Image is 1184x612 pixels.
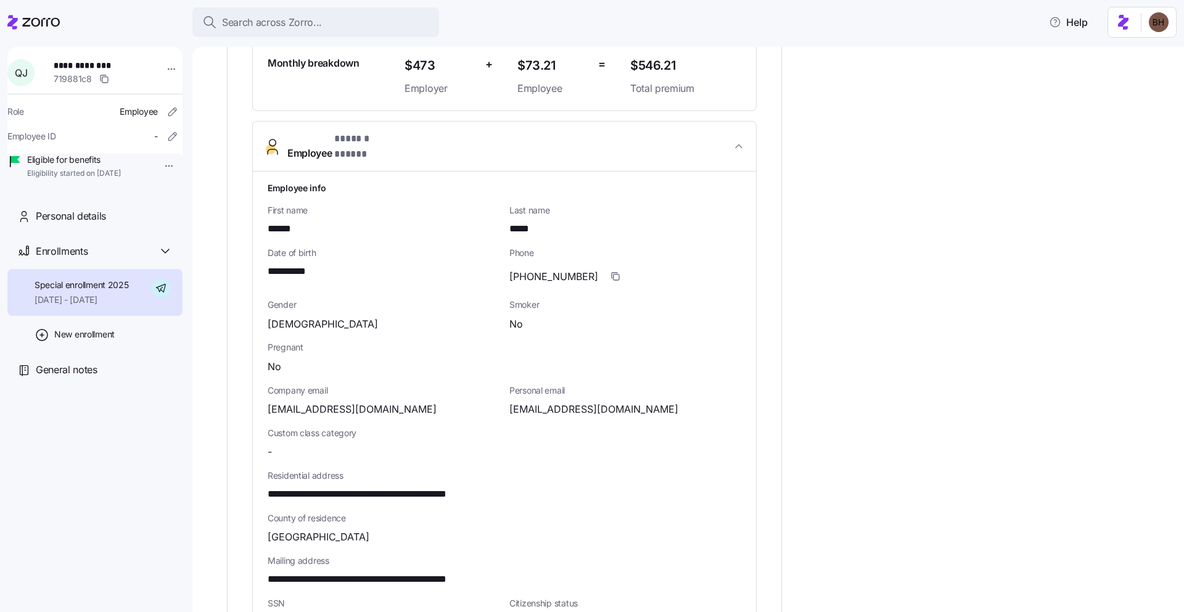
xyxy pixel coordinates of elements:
span: Employee ID [7,130,56,143]
span: [EMAIL_ADDRESS][DOMAIN_NAME] [509,402,678,417]
span: Employee [287,131,403,161]
span: Search across Zorro... [222,15,322,30]
span: [DEMOGRAPHIC_DATA] [268,316,378,332]
span: Enrollments [36,244,88,259]
span: Smoker [509,299,741,311]
span: SSN [268,597,499,610]
span: Q J [15,68,27,78]
span: = [598,56,606,73]
button: Search across Zorro... [192,7,439,37]
span: Employee [120,105,158,118]
span: + [485,56,493,73]
span: No [509,316,523,332]
span: [GEOGRAPHIC_DATA] [268,529,369,545]
span: [DATE] - [DATE] [35,294,129,306]
span: [PHONE_NUMBER] [509,269,598,284]
span: New enrollment [54,328,115,341]
h1: Employee info [268,181,741,194]
span: Monthly breakdown [268,56,360,71]
span: Role [7,105,24,118]
button: Help [1039,10,1098,35]
span: $73.21 [517,56,588,76]
span: Employer [405,81,475,96]
span: Custom class category [268,427,499,439]
span: Gender [268,299,499,311]
span: Phone [509,247,741,259]
span: General notes [36,362,97,378]
span: - [154,130,158,143]
span: Mailing address [268,555,741,567]
span: Pregnant [268,341,741,354]
span: Eligibility started on [DATE] [27,168,121,179]
span: Personal email [509,384,741,397]
span: Citizenship status [509,597,741,610]
span: - [268,444,272,460]
span: Total premium [630,81,741,96]
span: $546.21 [630,56,741,76]
span: First name [268,204,499,217]
span: Date of birth [268,247,499,259]
span: Residential address [268,469,741,482]
span: County of residence [268,512,741,524]
span: No [268,359,281,374]
span: [EMAIL_ADDRESS][DOMAIN_NAME] [268,402,437,417]
span: Special enrollment 2025 [35,279,129,291]
span: Employee [517,81,588,96]
span: Last name [509,204,741,217]
span: Help [1049,15,1088,30]
span: $473 [405,56,475,76]
span: 719881c8 [54,73,92,85]
span: Company email [268,384,499,397]
span: Personal details [36,209,106,224]
span: Eligible for benefits [27,154,121,166]
img: c3c218ad70e66eeb89914ccc98a2927c [1149,12,1169,32]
